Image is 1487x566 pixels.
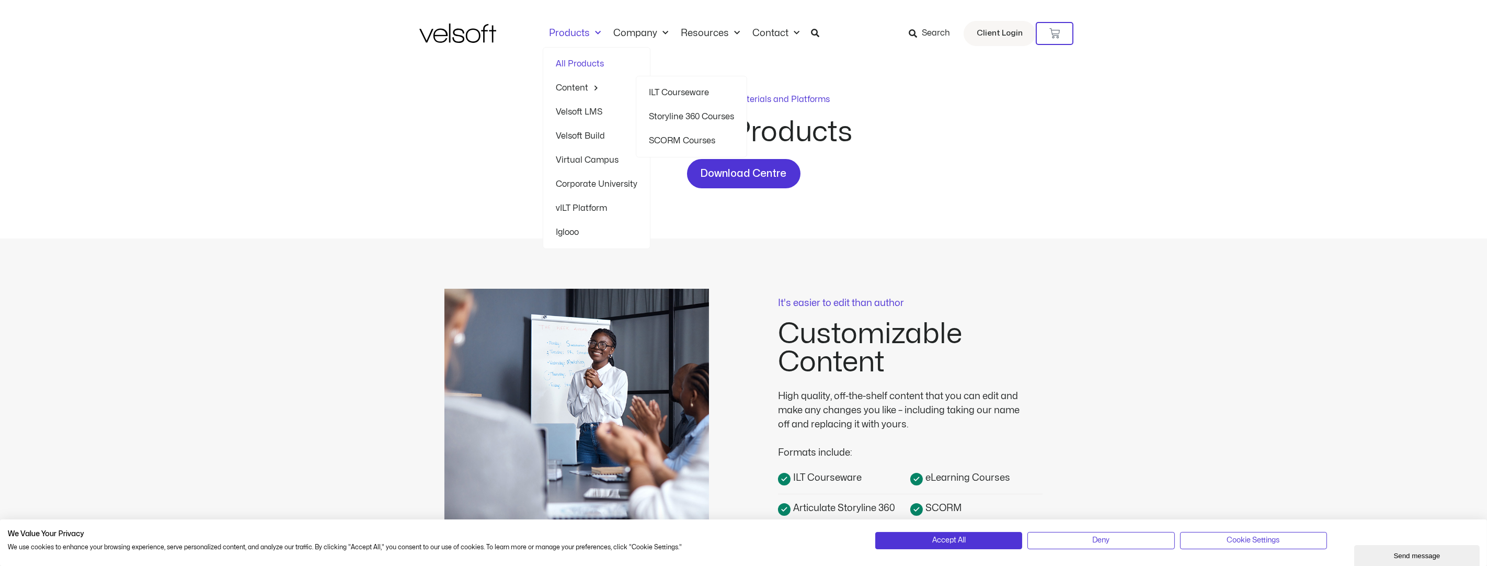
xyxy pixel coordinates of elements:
span: Search [922,27,950,40]
a: Client Login [964,21,1036,46]
button: Accept all cookies [875,532,1022,549]
span: Articulate Storyline 360 [791,501,895,515]
a: Velsoft LMS [556,100,637,124]
div: Formats include: [778,432,1029,460]
a: Storyline 360 Courses [649,105,734,129]
h2: Customizable Content [778,320,1043,377]
a: Virtual Campus [556,148,637,172]
ul: ContentMenu Toggle [636,76,747,157]
a: Corporate University [556,172,637,196]
a: ILT Courseware [778,470,910,485]
div: High quality, off-the-shelf content that you can edit and make any changes you like – including t... [778,389,1029,432]
a: ContactMenu Toggle [746,28,806,39]
span: Accept All [932,535,966,546]
span: eLearning Courses [923,471,1010,485]
nav: Menu [543,28,806,39]
span: SCORM [923,501,962,515]
button: Deny all cookies [1027,532,1174,549]
a: ILT Courseware [649,81,734,105]
a: SCORM [910,501,1043,516]
p: It's easier to edit than author [778,299,1043,308]
p: We use cookies to enhance your browsing experience, serve personalized content, and analyze our t... [8,543,860,552]
a: Iglooo [556,220,637,244]
a: CompanyMenu Toggle [607,28,674,39]
a: ResourcesMenu Toggle [674,28,746,39]
a: Velsoft Build [556,124,637,148]
span: Cookie Settings [1227,535,1280,546]
iframe: chat widget [1354,543,1482,566]
a: All Products [556,52,637,76]
a: Download Centre [687,159,800,188]
ul: ProductsMenu Toggle [543,47,650,249]
h2: We Value Your Privacy [8,529,860,539]
a: Search [909,25,957,42]
span: Client Login [977,27,1023,40]
a: ContentMenu Toggle [556,76,637,100]
img: Velsoft Training Materials [419,24,496,43]
span: ILT Courseware [791,471,862,485]
span: Download Centre [701,165,787,182]
button: Adjust cookie preferences [1180,532,1327,549]
a: ProductsMenu Toggle [543,28,607,39]
a: SCORM Courses [649,129,734,153]
a: vILT Platform [556,196,637,220]
span: Deny [1092,535,1109,546]
a: Articulate Storyline 360 [778,501,910,516]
